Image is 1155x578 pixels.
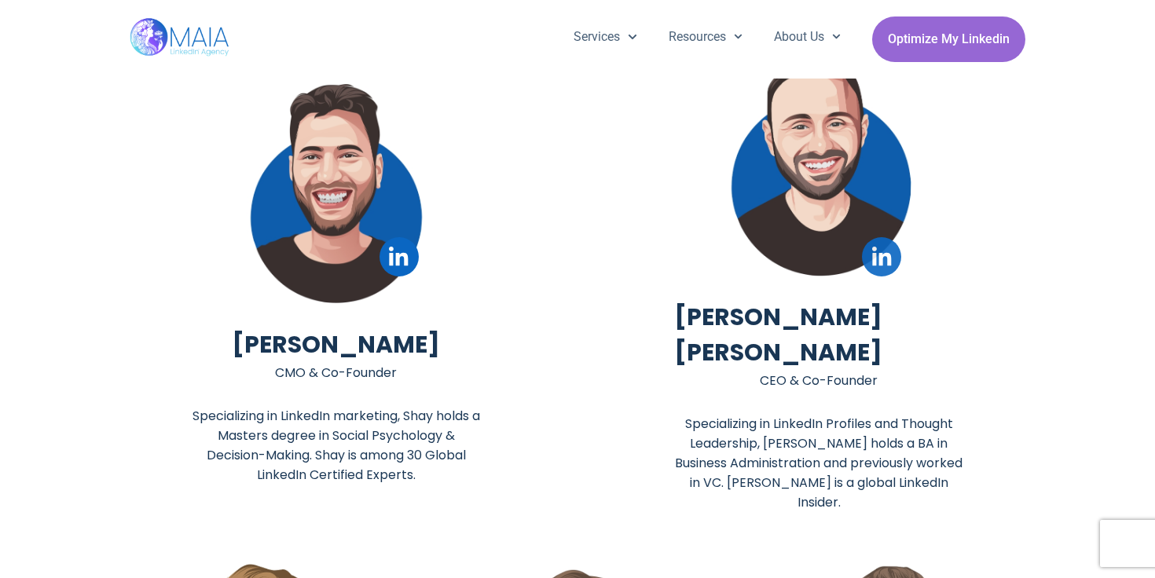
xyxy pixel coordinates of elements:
h2: Specializing in LinkedIn marketing, Shay holds a Masters degree in Social Psychology & Decision-M... [192,406,481,485]
nav: Menu [558,16,856,57]
h2: CEO & Co-Founder [760,363,878,398]
h2: [PERSON_NAME] [PERSON_NAME] [674,299,963,371]
a: Resources [653,16,758,57]
a: About Us [758,16,856,57]
h2: [PERSON_NAME] [232,327,440,363]
h2: CMO & Co-Founder [275,355,397,390]
a: Optimize My Linkedin [872,16,1025,62]
h2: Specializing in LinkedIn Profiles and Thought Leadership, [PERSON_NAME] holds a BA in Business Ad... [674,414,963,512]
a: Services [558,16,652,57]
span: Optimize My Linkedin [888,24,1010,54]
